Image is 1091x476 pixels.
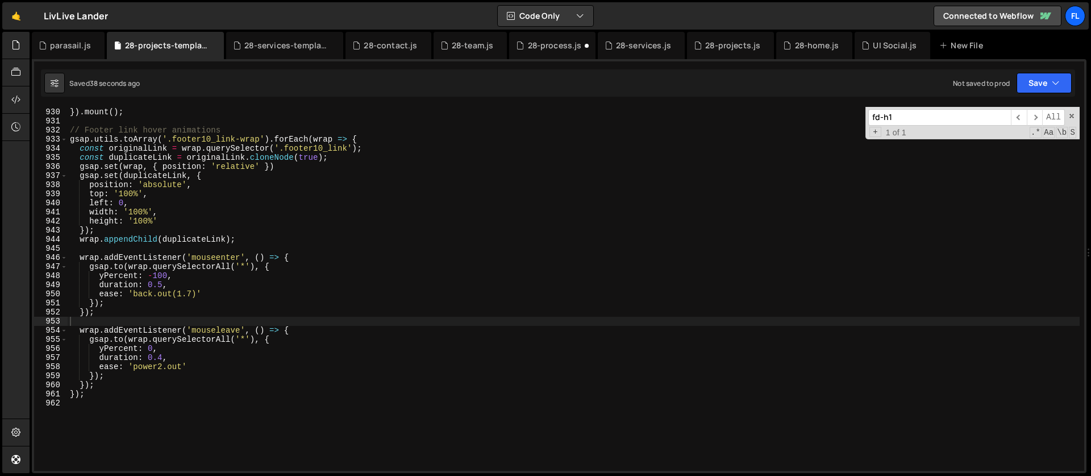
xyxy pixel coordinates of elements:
[1069,127,1076,138] span: Search In Selection
[34,326,68,335] div: 954
[34,107,68,117] div: 930
[795,40,839,51] div: 28-home.js
[34,308,68,317] div: 952
[34,299,68,308] div: 951
[34,117,68,126] div: 931
[452,40,494,51] div: 28-team.js
[1011,109,1027,126] span: ​
[44,9,108,23] div: LivLive Lander
[50,40,91,51] div: parasail.js
[34,198,68,208] div: 940
[244,40,330,51] div: 28-services-template.js
[34,280,68,289] div: 949
[34,144,68,153] div: 934
[2,2,30,30] a: 🤙
[1043,127,1055,138] span: CaseSensitive Search
[34,171,68,180] div: 937
[34,217,68,226] div: 942
[69,78,140,88] div: Saved
[34,153,68,162] div: 935
[939,40,987,51] div: New File
[934,6,1061,26] a: Connected to Webflow
[34,244,68,253] div: 945
[873,40,917,51] div: UI Social.js
[34,135,68,144] div: 933
[34,289,68,299] div: 950
[34,235,68,244] div: 944
[498,6,593,26] button: Code Only
[528,40,582,51] div: 28-process.js
[34,162,68,171] div: 936
[34,180,68,189] div: 938
[34,380,68,390] div: 960
[616,40,671,51] div: 28-services.js
[1056,127,1068,138] span: Whole Word Search
[34,253,68,262] div: 946
[34,189,68,198] div: 939
[34,353,68,362] div: 957
[34,390,68,399] div: 961
[881,128,911,137] span: 1 of 1
[34,262,68,271] div: 947
[705,40,760,51] div: 28-projects.js
[34,317,68,326] div: 953
[1042,109,1065,126] span: Alt-Enter
[34,371,68,380] div: 959
[125,40,210,51] div: 28-projects-template.js
[1017,73,1072,93] button: Save
[34,399,68,408] div: 962
[868,109,1011,126] input: Search for
[869,127,881,137] span: Toggle Replace mode
[953,78,1010,88] div: Not saved to prod
[1027,109,1043,126] span: ​
[34,126,68,135] div: 932
[34,226,68,235] div: 943
[34,271,68,280] div: 948
[1065,6,1085,26] a: Fl
[34,335,68,344] div: 955
[34,362,68,371] div: 958
[364,40,417,51] div: 28-contact.js
[90,78,140,88] div: 38 seconds ago
[34,344,68,353] div: 956
[1030,127,1042,138] span: RegExp Search
[34,208,68,217] div: 941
